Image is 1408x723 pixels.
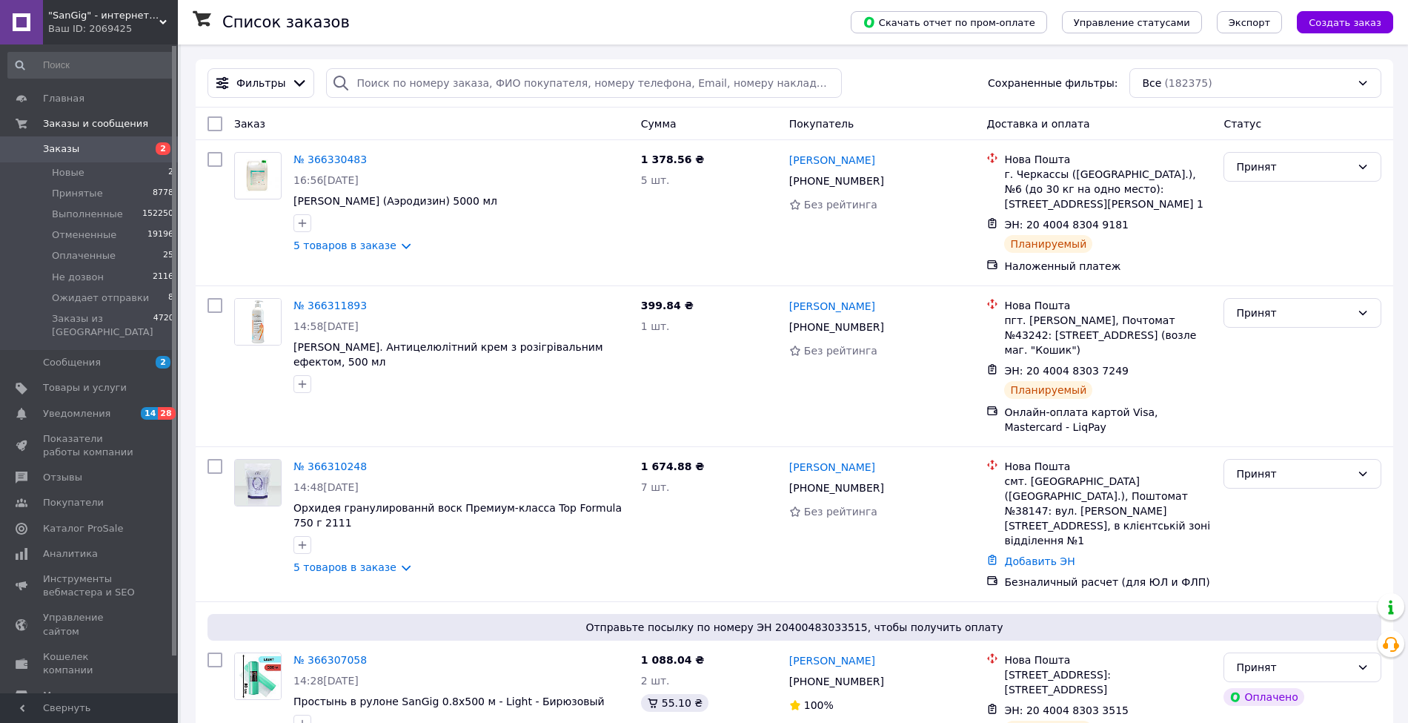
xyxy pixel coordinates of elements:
span: Принятые [52,187,103,200]
span: (182375) [1164,77,1212,89]
img: Фото товару [235,460,281,506]
img: Фото товару [235,299,281,345]
span: Сумма [641,118,677,130]
span: Заказы [43,142,79,156]
div: Безналичный расчет (для ЮЛ и ФЛП) [1004,575,1212,590]
span: Кошелек компании [43,650,137,677]
a: [PERSON_NAME] [789,153,875,168]
span: Уведомления [43,407,110,420]
span: Управление статусами [1074,17,1190,28]
span: Статус [1223,118,1261,130]
span: Не дозвон [52,271,104,284]
input: Поиск по номеру заказа, ФИО покупателя, номеру телефона, Email, номеру накладной [326,68,841,98]
span: 1 378.56 ₴ [641,153,705,165]
span: Отзывы [43,471,82,484]
span: Главная [43,92,84,105]
a: Фото товару [234,152,282,199]
span: Все [1142,76,1161,90]
div: смт. [GEOGRAPHIC_DATA] ([GEOGRAPHIC_DATA].), Поштомат №38147: вул. [PERSON_NAME][STREET_ADDRESS],... [1004,474,1212,548]
span: [PHONE_NUMBER] [789,676,884,687]
a: № 366310248 [293,460,367,472]
span: Новые [52,166,84,179]
span: [PHONE_NUMBER] [789,175,884,187]
span: 25 [163,249,173,263]
div: Ваш ID: 2069425 [48,22,178,36]
a: [PERSON_NAME] [789,299,875,314]
span: 14:28[DATE] [293,675,359,687]
span: 2 [156,356,170,369]
a: Фото товару [234,653,282,700]
button: Управление статусами [1062,11,1202,33]
div: Оплачено [1223,688,1304,706]
div: Принят [1236,466,1351,482]
span: 1 674.88 ₴ [641,460,705,472]
span: 152250 [142,208,173,221]
a: Создать заказ [1282,16,1393,27]
input: Поиск [7,52,175,79]
span: Покупатели [43,496,104,509]
span: 2 [156,142,170,155]
div: Онлайн-оплата картой Visa, Mastercard - LiqPay [1004,405,1212,435]
span: Доставка и оплата [986,118,1089,130]
a: [PERSON_NAME] [789,653,875,668]
span: Инструменты вебмастера и SEO [43,572,137,599]
span: Создать заказ [1309,17,1381,28]
span: ЭН: 20 4004 8303 3515 [1004,704,1129,716]
span: 8 [168,291,173,305]
span: Экспорт [1229,17,1270,28]
a: № 366311893 [293,300,367,311]
a: Простынь в рулоне SanGig 0.8х500 м - Light - Бирюзовый [293,696,605,707]
div: 55.10 ₴ [641,694,708,712]
a: [PERSON_NAME]. Антицелюлітний крем з розігрівальним ефектом, 500 мл [293,341,602,368]
span: 19196 [147,228,173,242]
span: Орхидея гранулированнй воск Премиум-класса Top Formula 750 г 2111 [293,502,622,529]
span: 1 088.04 ₴ [641,654,705,666]
span: 4720 [153,312,174,339]
span: 14:58[DATE] [293,320,359,332]
div: пгт. [PERSON_NAME], Почтомат №43242: [STREET_ADDRESS] (возле маг. "Кошик") [1004,313,1212,357]
span: Без рейтинга [804,506,877,518]
span: Отправьте посылку по номеру ЭН 20400483033515, чтобы получить оплату [213,620,1375,635]
span: ЭН: 20 4004 8303 7249 [1004,365,1129,377]
a: 5 товаров в заказе [293,240,396,251]
span: 28 [158,407,175,420]
span: Сохраненные фильтры: [988,76,1118,90]
div: Принят [1236,305,1351,321]
span: Заказ [234,118,265,130]
span: Заказы и сообщения [43,117,148,131]
span: Управление сайтом [43,611,137,638]
span: 100% [804,699,834,711]
a: Фото товару [234,459,282,506]
a: [PERSON_NAME] [789,460,875,475]
span: Сообщения [43,356,101,369]
div: Принят [1236,159,1351,175]
div: Наложенный платеж [1004,259,1212,274]
span: Отмененные [52,228,116,242]
span: Показатели работы компании [43,432,137,459]
button: Создать заказ [1297,11,1393,33]
div: Нова Пошта [1004,152,1212,167]
a: Добавить ЭН [1004,555,1075,567]
span: Ожидает отправки [52,291,149,305]
span: 16:56[DATE] [293,174,359,186]
span: Маркет [43,689,81,702]
button: Экспорт [1217,11,1282,33]
span: Без рейтинга [804,199,877,211]
a: [PERSON_NAME] (Аэродизин) 5000 мл [293,195,497,207]
div: Принят [1236,659,1351,676]
span: 5 шт. [641,174,670,186]
span: 14:48[DATE] [293,481,359,493]
a: № 366330483 [293,153,367,165]
span: 399.84 ₴ [641,300,694,311]
span: Скачать отчет по пром-оплате [863,16,1035,29]
div: г. Черкассы ([GEOGRAPHIC_DATA].), №6 (до 30 кг на одно место): [STREET_ADDRESS][PERSON_NAME] 1 [1004,167,1212,211]
div: [STREET_ADDRESS]: [STREET_ADDRESS] [1004,667,1212,697]
div: Нова Пошта [1004,298,1212,313]
span: ЭН: 20 4004 8304 9181 [1004,219,1129,231]
span: 14 [141,407,158,420]
span: Без рейтинга [804,345,877,357]
span: Заказы из [GEOGRAPHIC_DATA] [52,312,153,339]
span: Покупатель [789,118,854,130]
